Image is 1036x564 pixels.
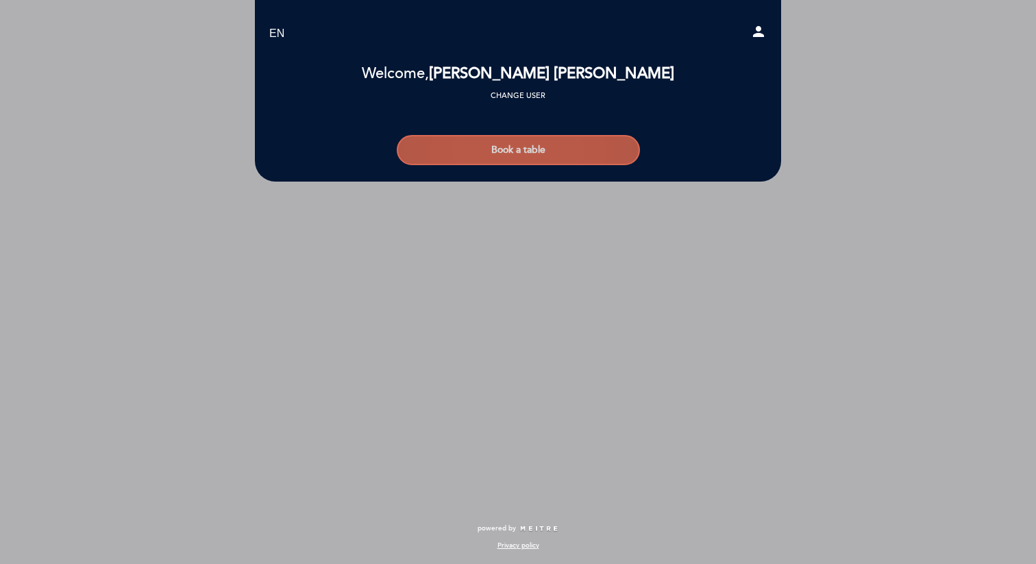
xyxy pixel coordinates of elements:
span: [PERSON_NAME] [PERSON_NAME] [429,64,674,83]
a: powered by [478,524,558,533]
button: Book a table [397,135,640,165]
button: Change user [486,90,550,102]
a: Privacy policy [497,541,539,550]
i: person [750,23,767,40]
img: MEITRE [519,526,558,532]
a: [PERSON_NAME] [432,15,604,53]
h2: Welcome, [362,66,674,82]
button: person [750,23,767,45]
span: powered by [478,524,516,533]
